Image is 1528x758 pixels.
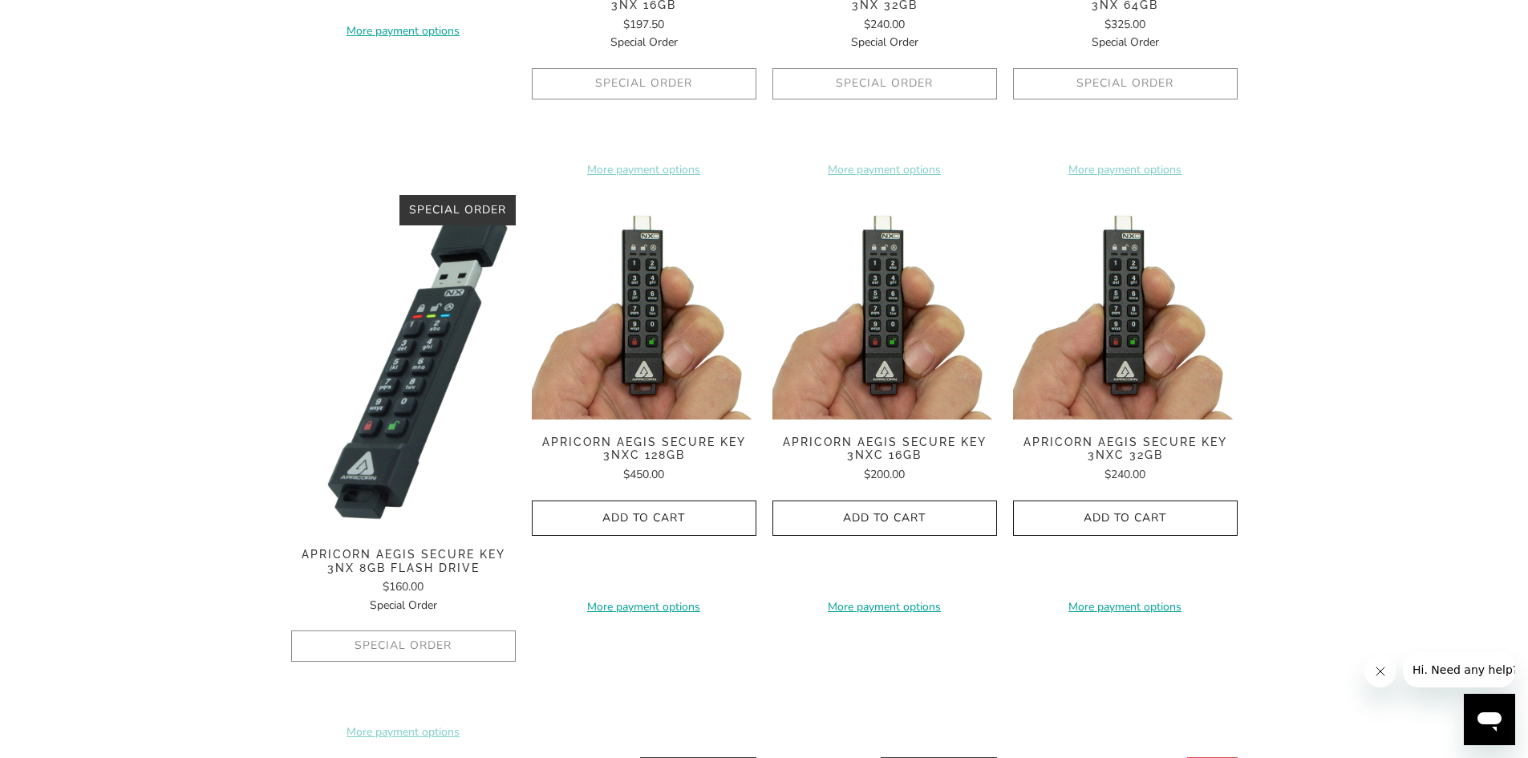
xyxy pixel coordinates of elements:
[623,467,664,482] span: $450.00
[291,22,516,40] a: More payment options
[1013,195,1238,420] img: Apricorn Aegis Secure Key 3NXC 32GB - Trust Panda
[772,195,997,420] img: Apricorn Aegis Secure Key 3NXC 16GB
[851,34,918,50] span: Special Order
[1364,655,1396,687] iframe: Close message
[1013,436,1238,463] span: Apricorn Aegis Secure Key 3NXC 32GB
[1464,694,1515,745] iframe: Button to launch messaging window
[623,17,664,32] span: $197.50
[1403,652,1515,687] iframe: Message from company
[1030,512,1221,525] span: Add to Cart
[409,202,506,217] span: Special Order
[10,11,116,24] span: Hi. Need any help?
[532,436,756,484] a: Apricorn Aegis Secure Key 3NXC 128GB $450.00
[1013,436,1238,484] a: Apricorn Aegis Secure Key 3NXC 32GB $240.00
[772,436,997,484] a: Apricorn Aegis Secure Key 3NXC 16GB $200.00
[291,548,516,575] span: Apricorn Aegis Secure Key 3NX 8GB Flash Drive
[772,598,997,616] a: More payment options
[532,195,756,420] img: Apricorn Aegis Secure Key 3NXC 128GB
[383,579,424,594] span: $160.00
[370,598,437,613] span: Special Order
[864,467,905,482] span: $200.00
[532,598,756,616] a: More payment options
[610,34,678,50] span: Special Order
[864,17,905,32] span: $240.00
[772,436,997,463] span: Apricorn Aegis Secure Key 3NXC 16GB
[772,501,997,537] button: Add to Cart
[532,436,756,463] span: Apricorn Aegis Secure Key 3NXC 128GB
[1092,34,1159,50] span: Special Order
[1104,467,1145,482] span: $240.00
[1013,501,1238,537] button: Add to Cart
[1104,17,1145,32] span: $325.00
[532,501,756,537] button: Add to Cart
[291,195,516,532] a: Apricorn Aegis Secure Key 3NX 8GB Flash Drive - Trust Panda Apricorn Aegis Secure Key 3NX 8GB Fla...
[789,512,980,525] span: Add to Cart
[549,512,740,525] span: Add to Cart
[291,548,516,614] a: Apricorn Aegis Secure Key 3NX 8GB Flash Drive $160.00Special Order
[291,195,516,532] img: Apricorn Aegis Secure Key 3NX 8GB Flash Drive - Trust Panda
[1013,598,1238,616] a: More payment options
